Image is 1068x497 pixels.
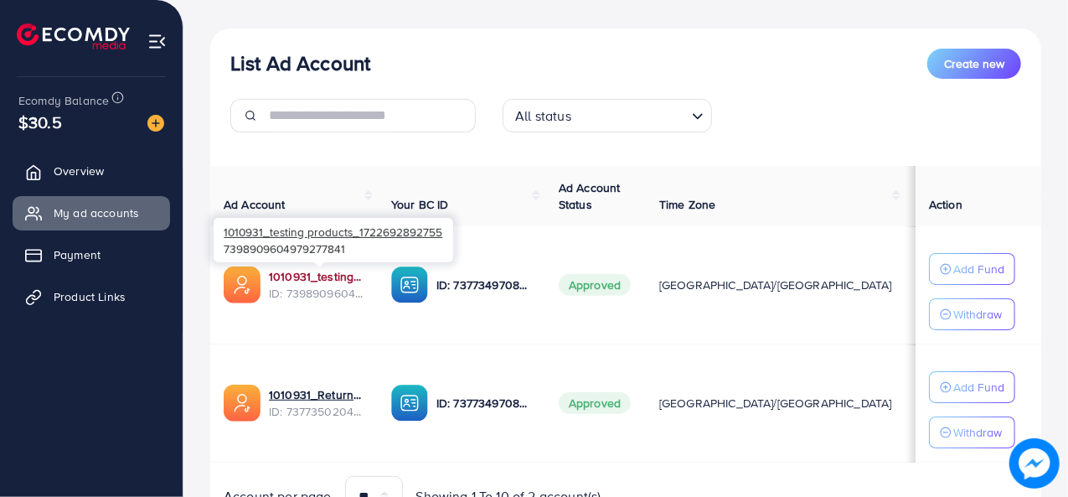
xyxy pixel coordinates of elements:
p: Add Fund [953,259,1004,279]
button: Add Fund [929,371,1015,403]
a: Overview [13,154,170,188]
input: Search for option [576,101,685,128]
img: ic-ba-acc.ded83a64.svg [391,267,428,303]
p: Add Fund [953,377,1004,397]
img: logo [17,23,130,49]
div: Search for option [503,99,712,132]
span: ID: 7377350204250456080 [269,403,364,420]
img: menu [147,32,167,51]
span: Ecomdy Balance [18,92,109,109]
span: Time Zone [659,196,715,213]
div: <span class='underline'>1010931_Returnsproduct_1717673220088</span></br>7377350204250456080 [269,386,364,421]
img: ic-ads-acc.e4c84228.svg [224,267,261,303]
span: Ad Account [224,196,286,213]
img: ic-ba-acc.ded83a64.svg [391,385,428,422]
button: Withdraw [929,417,1015,448]
p: Withdraw [953,422,1002,443]
span: Payment [54,246,101,263]
span: [GEOGRAPHIC_DATA]/[GEOGRAPHIC_DATA] [659,395,892,412]
span: Approved [559,274,631,296]
a: 1010931_testing products_1722692892755 [269,268,364,285]
span: Action [929,196,962,213]
span: All status [512,104,575,128]
span: $30.5 [18,110,62,134]
span: Your BC ID [391,196,449,213]
span: ID: 7398909604979277841 [269,285,364,302]
img: ic-ads-acc.e4c84228.svg [224,385,261,422]
p: ID: 7377349708576243728 [436,275,532,295]
a: Product Links [13,280,170,313]
a: Payment [13,238,170,272]
span: Overview [54,163,104,179]
span: Approved [559,392,631,414]
p: Withdraw [953,304,1002,324]
span: Create new [944,55,1004,72]
button: Create new [927,49,1021,79]
span: Ad Account Status [559,179,621,213]
span: 1010931_testing products_1722692892755 [224,224,442,240]
a: My ad accounts [13,196,170,230]
button: Withdraw [929,298,1015,330]
span: My ad accounts [54,204,139,221]
img: image [1009,438,1060,489]
p: ID: 7377349708576243728 [436,393,532,413]
h3: List Ad Account [230,51,370,75]
span: Product Links [54,288,126,305]
button: Add Fund [929,253,1015,285]
div: 7398909604979277841 [214,218,453,262]
img: image [147,115,164,132]
span: [GEOGRAPHIC_DATA]/[GEOGRAPHIC_DATA] [659,277,892,293]
a: 1010931_Returnsproduct_1717673220088 [269,386,364,403]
